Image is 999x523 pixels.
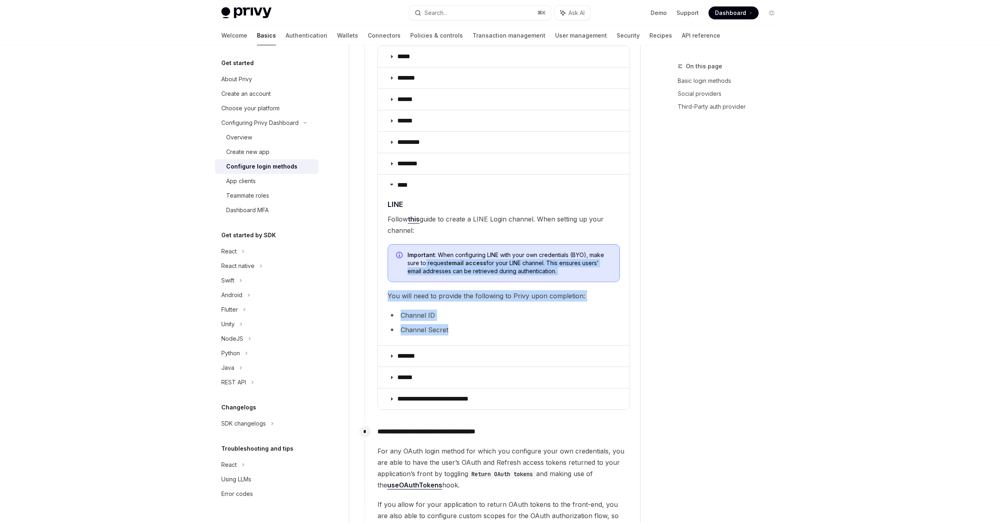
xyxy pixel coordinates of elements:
[221,419,266,428] div: SDK changelogs
[215,130,318,145] a: Overview
[396,252,404,260] svg: Info
[221,319,235,329] div: Unity
[215,86,318,101] a: Create an account
[424,8,447,18] div: Search...
[337,26,358,45] a: Wallets
[221,305,238,314] div: Flutter
[686,61,722,71] span: On this page
[473,26,545,45] a: Transaction management
[221,247,237,256] div: React
[678,74,785,87] a: Basic login methods
[226,133,252,142] div: Overview
[651,9,667,17] a: Demo
[221,489,253,499] div: Error codes
[407,251,611,275] span: : When configuring LINE with your own credentials (BYO), make sure to request for your LINE chann...
[448,259,486,266] strong: email access
[221,276,234,285] div: Swift
[221,334,243,344] div: NodeJS
[215,101,318,116] a: Choose your platform
[537,10,546,16] span: ⌘ K
[215,203,318,217] a: Dashboard MFA
[221,230,276,240] h5: Get started by SDK
[388,199,403,210] span: LINE
[221,290,242,300] div: Android
[682,26,720,45] a: API reference
[221,261,255,271] div: React native
[378,445,630,491] span: For any OAuth login method for which you configure your own credentials, you are able to have the...
[221,474,251,484] div: Using LLMs
[221,74,252,84] div: About Privy
[678,87,785,100] a: Social providers
[221,348,240,358] div: Python
[215,174,318,188] a: App clients
[221,460,237,470] div: React
[555,6,590,20] button: Ask AI
[368,26,401,45] a: Connectors
[226,191,269,200] div: Teammate roles
[409,6,551,20] button: Search...⌘K
[649,26,672,45] a: Recipes
[407,251,435,258] strong: Important
[408,215,420,224] a: this
[765,6,778,19] button: Toggle dark mode
[221,89,271,99] div: Create an account
[215,145,318,159] a: Create new app
[468,470,536,479] code: Return OAuth tokens
[555,26,607,45] a: User management
[221,377,246,387] div: REST API
[215,159,318,174] a: Configure login methods
[221,26,247,45] a: Welcome
[215,472,318,487] a: Using LLMs
[257,26,276,45] a: Basics
[221,58,254,68] h5: Get started
[617,26,640,45] a: Security
[215,188,318,203] a: Teammate roles
[226,176,256,186] div: App clients
[226,147,269,157] div: Create new app
[388,213,620,236] span: Follow guide to create a LINE Login channel. When setting up your channel:
[221,7,271,19] img: light logo
[215,487,318,501] a: Error codes
[568,9,585,17] span: Ask AI
[388,290,620,302] span: You will need to provide the following to Privy upon completion:
[378,174,630,345] details: ****Navigate to headerLINEFollowthisguide to create a LINE Login channel. When setting up your ch...
[410,26,463,45] a: Policies & controls
[387,481,442,489] a: useOAuthTokens
[221,103,280,113] div: Choose your platform
[221,403,256,412] h5: Changelogs
[388,324,620,335] li: Channel Secret
[388,310,620,321] li: Channel ID
[221,118,299,128] div: Configuring Privy Dashboard
[221,444,293,453] h5: Troubleshooting and tips
[715,9,746,17] span: Dashboard
[678,100,785,113] a: Third-Party auth provider
[677,9,699,17] a: Support
[221,363,234,373] div: Java
[226,205,269,215] div: Dashboard MFA
[226,162,297,171] div: Configure login methods
[708,6,759,19] a: Dashboard
[286,26,327,45] a: Authentication
[215,72,318,86] a: About Privy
